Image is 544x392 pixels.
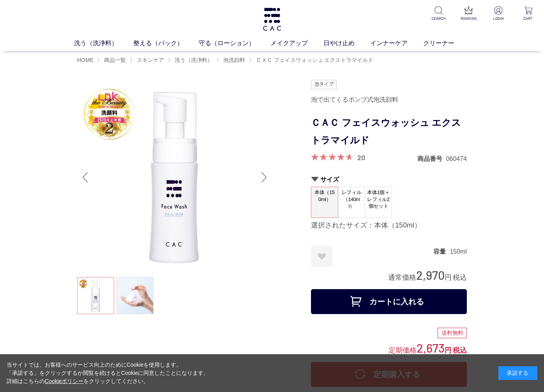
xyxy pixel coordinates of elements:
a: HOME [77,57,94,63]
a: Cookieポリシー [45,378,84,384]
a: LOGIN [489,6,508,21]
div: Previous slide [77,162,93,193]
a: メイクアップ [270,39,323,48]
a: ＣＡＣ フェイスウォッシュ エクストラマイルド [254,57,374,63]
h1: ＣＡＣ フェイスウォッシュ エクストラマイルド [311,114,467,149]
button: カートに入れる [311,289,467,314]
dd: 150ml [450,247,467,256]
a: 整える（パック） [133,39,199,48]
span: 税込 [453,274,467,281]
a: 泡洗顔料 [222,57,245,63]
a: お気に入りに登録する [311,246,332,267]
p: CART [519,16,538,21]
a: 日やけ止め [323,39,370,48]
p: RANKING [459,16,478,21]
div: 承諾する [498,366,537,380]
li: 〉 [168,57,215,64]
a: 洗う（洗浄料） [74,39,133,48]
div: 当サイトでは、お客様へのサービス向上のためにCookieを使用します。 「承諾する」をクリックするか閲覧を続けるとCookieに同意したことになります。 詳細はこちらの をクリックしてください。 [7,361,209,385]
li: 〉 [130,57,166,64]
img: ＣＡＣ フェイスウォッシュ エクストラマイルド 本体（150ml） [77,80,272,275]
div: Next slide [256,162,272,193]
span: 2,673 [417,341,445,355]
a: クリーナー [423,39,470,48]
img: 泡タイプ [311,80,337,89]
a: 商品一覧 [102,57,126,63]
a: 洗う（洗浄料） [173,57,213,63]
span: 2,970 [416,268,445,282]
p: SEARCH [429,16,448,21]
div: 泡で出てくるポンプ式泡洗顔料 [311,93,467,106]
h2: サイズ [311,175,467,184]
li: 〉 [97,57,128,64]
span: 商品一覧 [104,57,126,63]
span: 泡洗顔料 [223,57,245,63]
dt: 商品番号 [417,155,446,163]
a: SEARCH [429,6,448,21]
span: 円 [445,274,452,281]
img: logo [262,8,282,31]
div: 送料無料 [438,328,467,339]
dd: 060474 [446,155,467,163]
span: 円 [445,346,452,354]
dt: 容量 [433,247,450,256]
span: ＣＡＣ フェイスウォッシュ エクストラマイルド [256,57,374,63]
a: インナーケア [370,39,423,48]
p: LOGIN [489,16,508,21]
span: 定期価格 [389,346,417,354]
span: レフィル（140ml） [338,187,365,212]
span: スキンケア [137,57,164,63]
span: 通常価格 [388,274,416,281]
span: 本体（150ml） [311,187,338,209]
a: CART [519,6,538,21]
span: 洗う（洗浄料） [175,57,213,63]
div: 選択されたサイズ：本体（150ml） [311,221,467,230]
li: 〉 [249,57,376,64]
a: スキンケア [135,57,164,63]
span: 税込 [453,346,467,354]
a: 守る（ローション） [199,39,270,48]
a: 20 [357,153,365,162]
li: 〉 [216,57,247,64]
a: RANKING [459,6,478,21]
span: 本体1個＋レフィル2個セット [365,187,392,212]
